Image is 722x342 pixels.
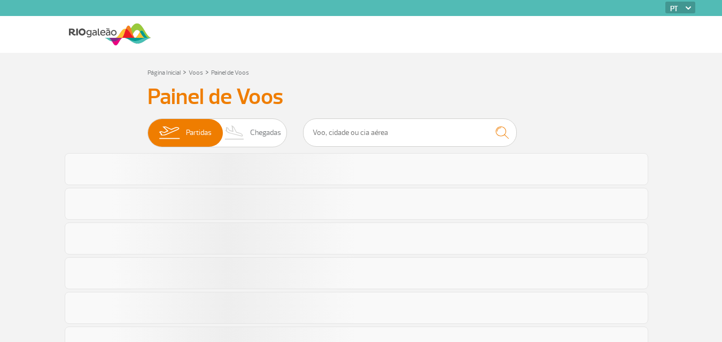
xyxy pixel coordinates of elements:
[211,69,249,77] a: Painel de Voos
[186,119,212,147] span: Partidas
[219,119,251,147] img: slider-desembarque
[147,69,181,77] a: Página Inicial
[147,84,575,110] h3: Painel de Voos
[189,69,203,77] a: Voos
[152,119,186,147] img: slider-embarque
[205,66,209,78] a: >
[183,66,187,78] a: >
[250,119,281,147] span: Chegadas
[303,118,517,147] input: Voo, cidade ou cia aérea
